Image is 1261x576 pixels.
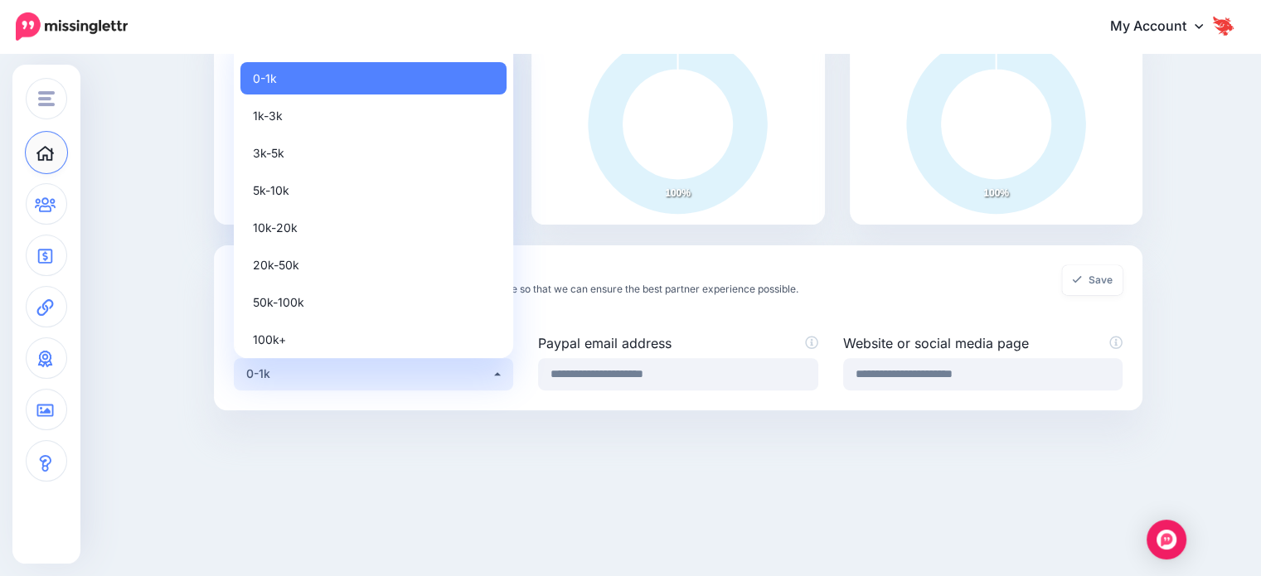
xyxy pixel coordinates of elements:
button: 0-1k [234,358,513,390]
a: My Account [1094,7,1236,47]
span: 100k+ [253,329,286,349]
span: 20k-50k [253,254,299,274]
span: 50k-100k [253,292,304,312]
span: 10k-20k [253,217,298,237]
div: 0-1k [246,364,492,384]
img: menu.png [38,91,55,106]
span: Please make sure the information below is up to date so that we can ensure the best partner exper... [270,283,974,295]
span: 1k-3k [253,105,283,125]
span: 5k-10k [253,180,289,200]
a: Save [1062,265,1123,295]
span: 0-1k [253,68,277,88]
img: Missinglettr [16,12,128,41]
span: 3k-5k [253,143,284,162]
label: Paypal email address [538,333,817,353]
label: Website or social media page [843,333,1123,353]
span: My Details [270,265,974,295]
div: Open Intercom Messenger [1147,520,1186,559]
